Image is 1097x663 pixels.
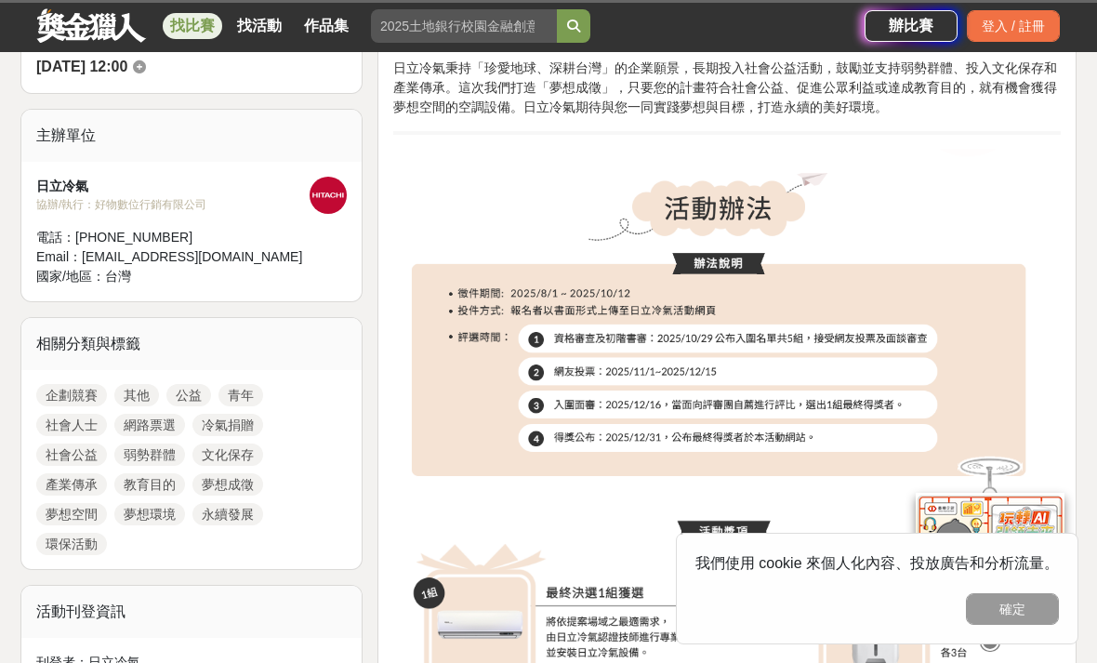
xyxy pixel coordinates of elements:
a: 產業傳承 [36,473,107,496]
div: Email： [EMAIL_ADDRESS][DOMAIN_NAME] [36,247,310,267]
a: 夢想成徵 [192,473,263,496]
a: 社會人士 [36,414,107,436]
a: 環保活動 [36,533,107,555]
a: 公益 [166,384,211,406]
a: 辦比賽 [865,10,958,42]
a: 弱勢群體 [114,444,185,466]
a: 夢想環境 [114,503,185,525]
input: 2025土地銀行校園金融創意挑戰賽：從你出發 開啟智慧金融新頁 [371,9,557,43]
a: 其他 [114,384,159,406]
span: 國家/地區： [36,269,105,284]
span: 我們使用 cookie 來個人化內容、投放廣告和分析流量。 [695,555,1059,571]
a: 永續發展 [192,503,263,525]
a: 社會公益 [36,444,107,466]
a: 企劃競賽 [36,384,107,406]
div: 登入 / 註冊 [967,10,1060,42]
a: 青年 [218,384,263,406]
a: 找活動 [230,13,289,39]
a: 冷氣捐贈 [192,414,263,436]
div: 活動刊登資訊 [21,586,362,638]
a: 文化保存 [192,444,263,466]
span: 台灣 [105,269,131,284]
a: 找比賽 [163,13,222,39]
a: 作品集 [297,13,356,39]
img: c93d9b5b-769e-42f0-b9c1-b89dd046ed19.png [393,149,1061,489]
p: 日立冷氣秉持「珍愛地球、深耕台灣」的企業願景，長期投入社會公益活動，鼓勵並支持弱勢群體、投入文化保存和產業傳承。這次我們打造「夢想成徵」，只要您的計畫符合社會公益、促進公眾利益或達成教育目的，就... [393,39,1061,117]
a: 夢想空間 [36,503,107,525]
button: 確定 [966,593,1059,625]
a: 網路票選 [114,414,185,436]
a: 教育目的 [114,473,185,496]
div: 電話： [PHONE_NUMBER] [36,228,310,247]
img: d2146d9a-e6f6-4337-9592-8cefde37ba6b.png [916,492,1064,616]
div: 協辦/執行： 好物數位行銷有限公司 [36,196,310,213]
div: 相關分類與標籤 [21,318,362,370]
div: 主辦單位 [21,110,362,162]
span: [DATE] 12:00 [36,59,127,74]
div: 日立冷氣 [36,177,310,196]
